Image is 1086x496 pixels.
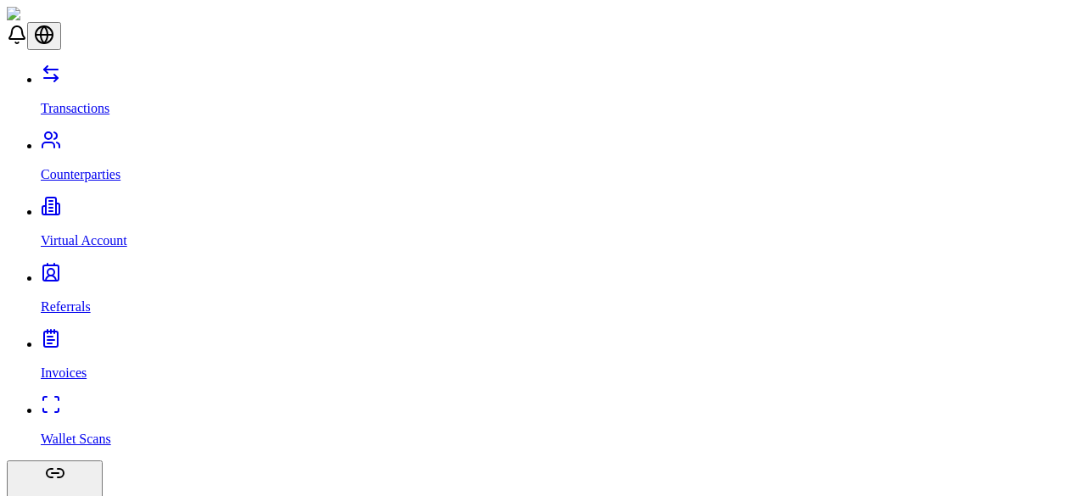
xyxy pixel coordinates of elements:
[41,138,1079,182] a: Counterparties
[41,101,1079,116] p: Transactions
[41,204,1079,248] a: Virtual Account
[41,365,1079,381] p: Invoices
[7,7,108,22] img: ShieldPay Logo
[41,167,1079,182] p: Counterparties
[41,233,1079,248] p: Virtual Account
[41,72,1079,116] a: Transactions
[41,299,1079,315] p: Referrals
[41,432,1079,447] p: Wallet Scans
[41,270,1079,315] a: Referrals
[41,403,1079,447] a: Wallet Scans
[41,337,1079,381] a: Invoices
